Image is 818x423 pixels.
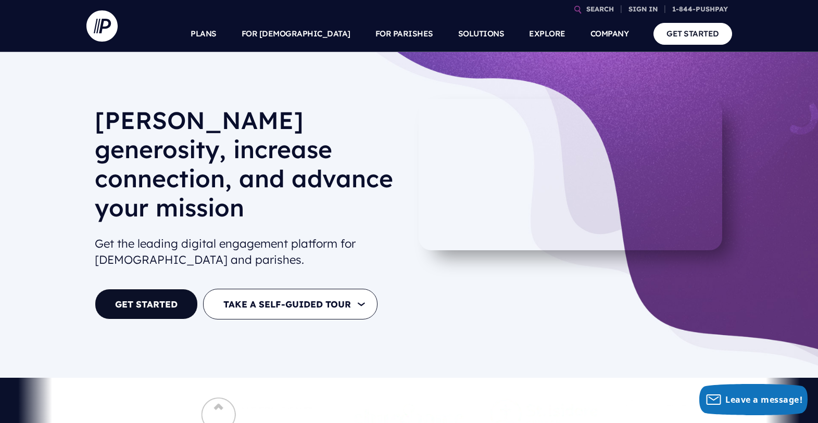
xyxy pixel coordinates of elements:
[191,16,217,52] a: PLANS
[242,16,350,52] a: FOR [DEMOGRAPHIC_DATA]
[653,23,732,44] a: GET STARTED
[95,106,401,230] h1: [PERSON_NAME] generosity, increase connection, and advance your mission
[375,16,433,52] a: FOR PARISHES
[95,232,401,272] h2: Get the leading digital engagement platform for [DEMOGRAPHIC_DATA] and parishes.
[529,16,565,52] a: EXPLORE
[95,289,198,319] a: GET STARTED
[458,16,505,52] a: SOLUTIONS
[590,16,629,52] a: COMPANY
[699,384,808,415] button: Leave a message!
[725,394,802,405] span: Leave a message!
[203,289,377,319] button: TAKE A SELF-GUIDED TOUR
